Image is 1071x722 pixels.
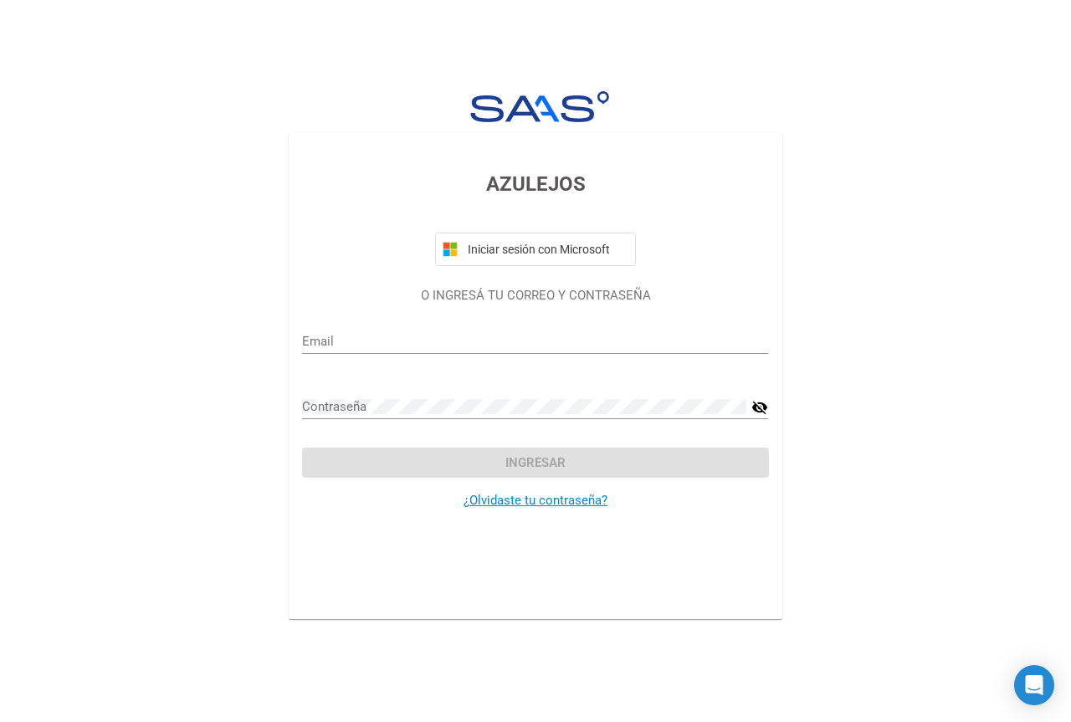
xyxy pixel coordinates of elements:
button: Iniciar sesión con Microsoft [435,233,636,266]
p: O INGRESÁ TU CORREO Y CONTRASEÑA [302,286,768,305]
a: ¿Olvidaste tu contraseña? [464,493,607,508]
span: Iniciar sesión con Microsoft [464,243,628,256]
span: Ingresar [505,455,566,470]
button: Ingresar [302,448,768,478]
mat-icon: visibility_off [751,397,768,417]
div: Open Intercom Messenger [1014,665,1054,705]
h3: AZULEJOS [302,169,768,199]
